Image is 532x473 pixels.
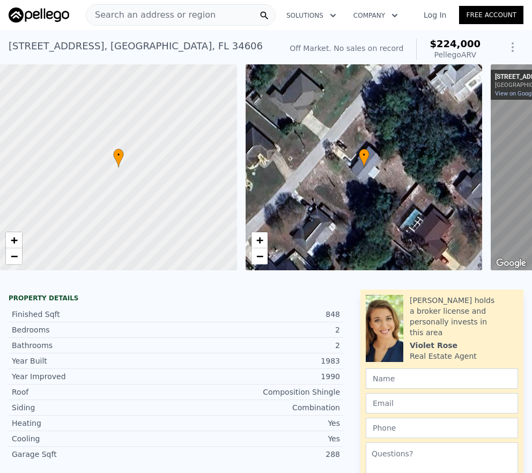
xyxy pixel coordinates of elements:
[12,356,176,366] div: Year Built
[366,418,518,438] input: Phone
[176,340,340,351] div: 2
[9,8,69,23] img: Pellego
[176,309,340,320] div: 848
[502,36,523,58] button: Show Options
[256,233,263,247] span: +
[12,402,176,413] div: Siding
[366,368,518,389] input: Name
[176,356,340,366] div: 1983
[410,295,518,338] div: [PERSON_NAME] holds a broker license and personally invests in this area
[359,150,370,160] span: •
[252,232,268,248] a: Zoom in
[9,294,343,302] div: Property details
[493,256,529,270] img: Google
[430,49,481,60] div: Pellego ARV
[176,433,340,444] div: Yes
[12,371,176,382] div: Year Improved
[6,248,22,264] a: Zoom out
[176,449,340,460] div: 288
[86,9,216,21] span: Search an address or region
[290,43,403,54] div: Off Market. No sales on record
[113,149,124,167] div: •
[278,6,345,25] button: Solutions
[176,371,340,382] div: 1990
[493,256,529,270] a: Open this area in Google Maps (opens a new window)
[366,393,518,413] input: Email
[176,418,340,428] div: Yes
[12,449,176,460] div: Garage Sqft
[12,433,176,444] div: Cooling
[411,10,459,20] a: Log In
[459,6,523,24] a: Free Account
[12,418,176,428] div: Heating
[113,150,124,160] span: •
[12,340,176,351] div: Bathrooms
[252,248,268,264] a: Zoom out
[410,351,477,361] div: Real Estate Agent
[12,324,176,335] div: Bedrooms
[6,232,22,248] a: Zoom in
[12,387,176,397] div: Roof
[359,149,370,167] div: •
[9,39,263,54] div: [STREET_ADDRESS] , [GEOGRAPHIC_DATA] , FL 34606
[11,233,18,247] span: +
[345,6,407,25] button: Company
[176,387,340,397] div: Composition Shingle
[176,324,340,335] div: 2
[410,340,457,351] div: Violet Rose
[12,309,176,320] div: Finished Sqft
[11,249,18,263] span: −
[430,38,481,49] span: $224,000
[176,402,340,413] div: Combination
[256,249,263,263] span: −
